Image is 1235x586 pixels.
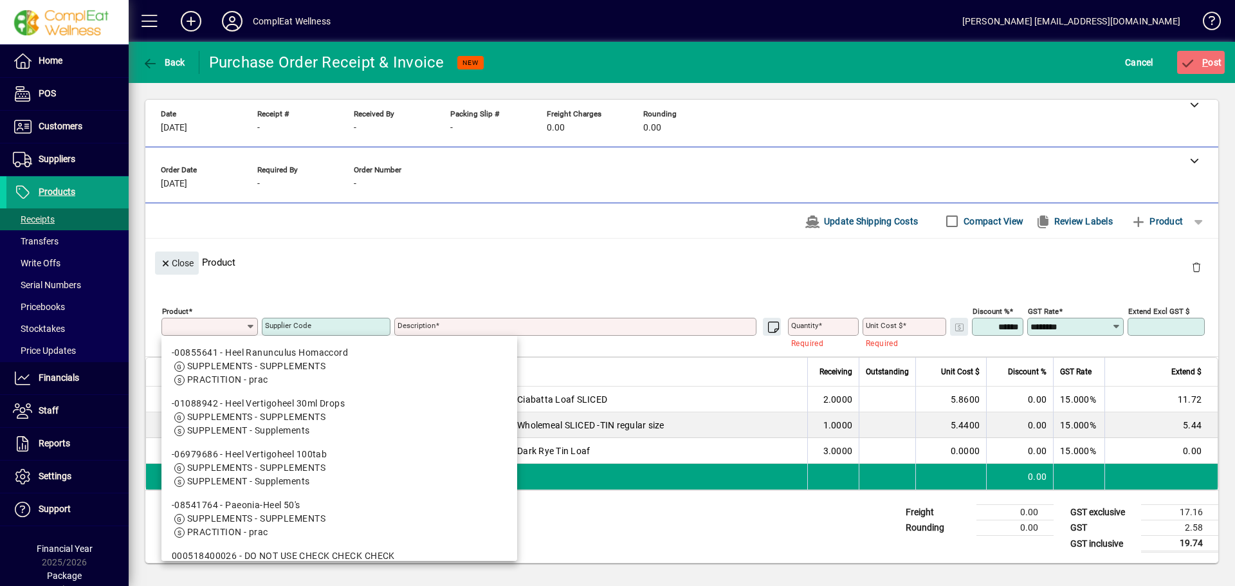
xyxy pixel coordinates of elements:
[39,438,70,448] span: Reports
[791,336,848,349] mat-error: Required
[458,438,807,464] td: Euro Bakery Dark Rye Tin Loaf
[187,374,268,385] span: PRACTITION - prac
[823,393,853,406] span: 2.0000
[643,123,661,133] span: 0.00
[13,302,65,312] span: Pricebooks
[39,187,75,197] span: Products
[6,318,129,340] a: Stocktakes
[39,372,79,383] span: Financials
[145,239,1218,286] div: Product
[187,527,268,537] span: PRACTITION - prac
[951,393,980,406] span: 5.8600
[161,123,187,133] span: [DATE]
[161,341,517,392] mat-option: -00855641 - Heel Ranunculus Homaccord
[1141,505,1218,520] td: 17.16
[6,208,129,230] a: Receipts
[398,321,435,330] mat-label: Description
[162,307,188,316] mat-label: Product
[450,123,453,133] span: -
[941,365,980,379] span: Unit Cost $
[1202,57,1208,68] span: P
[962,11,1180,32] div: [PERSON_NAME] [EMAIL_ADDRESS][DOMAIN_NAME]
[899,505,976,520] td: Freight
[39,154,75,164] span: Suppliers
[986,412,1053,438] td: 0.00
[6,296,129,318] a: Pricebooks
[161,179,187,189] span: [DATE]
[6,362,129,394] a: Financials
[462,59,479,67] span: NEW
[986,387,1053,412] td: 0.00
[1181,252,1212,282] button: Delete
[458,412,807,438] td: Euro Bakery Wholemeal SLICED -TIN regular size
[866,321,902,330] mat-label: Unit Cost $
[172,549,507,563] div: 000518400026 - DO NOT USE CHECK CHECK CHECK
[257,179,260,189] span: -
[1064,520,1141,536] td: GST
[39,504,71,514] span: Support
[6,493,129,526] a: Support
[866,336,936,349] mat-error: Required
[13,280,81,290] span: Serial Numbers
[1122,51,1157,74] button: Cancel
[13,236,59,246] span: Transfers
[1053,412,1104,438] td: 15.000%
[172,397,507,410] div: -01088942 - Heel Vertigoheel 30ml Drops
[187,425,310,435] span: SUPPLEMENT - Supplements
[951,419,980,432] span: 5.4400
[6,143,129,176] a: Suppliers
[187,476,310,486] span: SUPPLEMENT - Supplements
[547,123,565,133] span: 0.00
[209,52,444,73] div: Purchase Order Receipt & Invoice
[398,336,774,349] mat-error: Required
[1053,387,1104,412] td: 15.000%
[6,340,129,362] a: Price Updates
[1060,365,1092,379] span: GST Rate
[161,443,517,493] mat-option: -06979686 - Heel Vertigoheel 100tab
[161,493,517,544] mat-option: -08541764 - Paeonia-Heel 50's
[187,361,325,371] span: SUPPLEMENTS - SUPPLEMENTS
[37,544,93,554] span: Financial Year
[1008,365,1047,379] span: Discount %
[47,571,82,581] span: Package
[1064,505,1141,520] td: GST exclusive
[823,419,853,432] span: 1.0000
[170,10,212,33] button: Add
[1035,211,1113,232] span: Review Labels
[805,211,918,232] span: Update Shipping Costs
[139,51,188,74] button: Back
[13,258,60,268] span: Write Offs
[1104,387,1218,412] td: 11.72
[6,395,129,427] a: Staff
[253,11,331,32] div: ComplEat Wellness
[6,230,129,252] a: Transfers
[973,307,1009,316] mat-label: Discount %
[161,392,517,443] mat-option: -01088942 - Heel Vertigoheel 30ml Drops
[986,464,1053,490] td: 0.00
[1104,412,1218,438] td: 5.44
[6,45,129,77] a: Home
[39,88,56,98] span: POS
[354,123,356,133] span: -
[866,365,909,379] span: Outstanding
[1181,261,1212,273] app-page-header-button: Delete
[257,123,260,133] span: -
[951,444,980,457] span: 0.0000
[160,253,194,274] span: Close
[1141,536,1218,552] td: 19.74
[39,121,82,131] span: Customers
[1053,438,1104,464] td: 15.000%
[172,499,507,512] div: -08541764 - Paeonia-Heel 50's
[13,214,55,224] span: Receipts
[1180,57,1222,68] span: ost
[819,365,852,379] span: Receiving
[39,55,62,66] span: Home
[791,321,818,330] mat-label: Quantity
[6,461,129,493] a: Settings
[1177,51,1225,74] button: Post
[458,387,807,412] td: Euro Bakery Ciabatta Loaf SLICED
[1030,210,1118,233] button: Review Labels
[976,520,1054,536] td: 0.00
[6,428,129,460] a: Reports
[6,78,129,110] a: POS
